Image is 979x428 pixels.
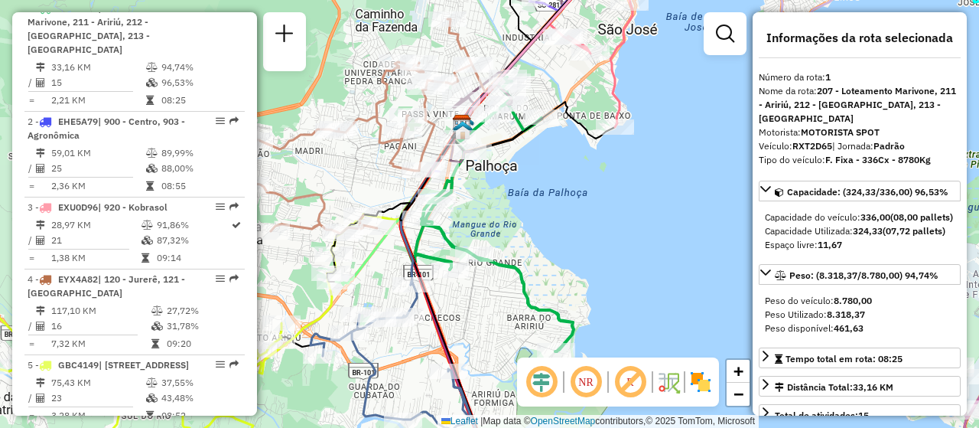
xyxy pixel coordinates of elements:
[36,394,45,403] i: Total de Atividades
[834,322,864,334] strong: 461,63
[775,410,869,421] span: Total de atividades:
[759,139,961,153] div: Veículo:
[568,364,604,400] span: Ocultar NR
[759,126,961,139] div: Motorista:
[612,364,649,400] span: Exibir rótulo
[151,339,159,348] i: Tempo total em rota
[36,78,45,87] i: Total de Atividades
[28,359,189,371] span: 5 -
[28,233,35,248] td: /
[161,161,238,176] td: 88,00%
[146,411,154,420] i: Tempo total em rota
[269,18,300,53] a: Nova sessão e pesquisa
[825,154,931,165] strong: F. Fixa - 336Cx - 8780Kg
[28,336,35,351] td: =
[789,270,938,281] span: Peso: (8.318,37/8.780,00) 94,74%
[28,201,168,213] span: 3 -
[787,186,948,198] span: Capacidade: (324,33/336,00) 96,53%
[825,71,831,83] strong: 1
[156,217,230,233] td: 91,86%
[161,145,238,161] td: 89,99%
[99,359,189,371] span: | [STREET_ADDRESS]
[28,273,185,299] span: 4 -
[166,319,239,334] td: 31,78%
[733,384,743,403] span: −
[229,202,239,211] em: Rota exportada
[759,85,956,124] strong: 207 - Loteamento Marivone, 211 - Aririú, 212 - [GEOGRAPHIC_DATA], 213 - [GEOGRAPHIC_DATA]
[765,322,955,335] div: Peso disponível:
[50,408,145,423] td: 3,28 KM
[216,202,225,211] em: Opções
[166,303,239,319] td: 27,72%
[759,181,961,201] a: Capacidade: (324,33/336,00) 96,53%
[141,236,153,245] i: % de utilização da cubagem
[452,114,472,134] img: CDD Florianópolis
[853,381,893,393] span: 33,16 KM
[531,416,596,426] a: OpenStreetMap
[441,416,478,426] a: Leaflet
[146,181,154,191] i: Tempo total em rota
[141,221,153,230] i: % de utilização do peso
[36,378,45,387] i: Distância Total
[161,93,238,108] td: 08:25
[858,410,869,421] strong: 15
[453,120,473,140] img: 712 UDC Full Palhoça
[50,60,145,75] td: 33,16 KM
[28,161,35,176] td: /
[50,390,145,406] td: 23
[853,225,883,237] strong: 324,33
[28,273,185,299] span: | 120 - Jurerê, 121 - [GEOGRAPHIC_DATA]
[733,361,743,381] span: +
[28,2,180,55] span: 1 -
[860,211,890,223] strong: 336,00
[58,2,98,14] span: RXT2D65
[28,93,35,108] td: =
[523,364,560,400] span: Ocultar deslocamento
[792,140,832,152] strong: RXT2D65
[146,78,158,87] i: % de utilização da cubagem
[36,221,45,230] i: Distância Total
[28,75,35,90] td: /
[437,415,759,428] div: Map data © contributors,© 2025 TomTom, Microsoft
[229,274,239,283] em: Rota exportada
[28,250,35,266] td: =
[759,70,961,84] div: Número da rota:
[161,60,238,75] td: 94,74%
[28,390,35,406] td: /
[28,116,185,141] span: | 900 - Centro, 903 - Agronômica
[832,140,905,152] span: | Jornada:
[883,225,945,237] strong: (07,72 pallets)
[146,164,158,173] i: % de utilização da cubagem
[151,306,163,315] i: % de utilização do peso
[727,360,750,383] a: Zoom in
[36,164,45,173] i: Total de Atividades
[98,201,168,213] span: | 920 - Kobrasol
[759,376,961,397] a: Distância Total:33,16 KM
[216,360,225,369] em: Opções
[28,2,180,55] span: | 207 - Loteamento Marivone, 211 - Aririú, 212 - [GEOGRAPHIC_DATA], 213 - [GEOGRAPHIC_DATA]
[28,319,35,334] td: /
[765,211,955,224] div: Capacidade do veículo:
[759,204,961,258] div: Capacidade: (324,33/336,00) 96,53%
[50,161,145,176] td: 25
[765,238,955,252] div: Espaço livre:
[58,359,99,371] span: GBC4149
[765,295,872,306] span: Peso do veículo:
[146,149,158,158] i: % de utilização do peso
[161,408,238,423] td: 08:52
[688,370,713,394] img: Exibir/Ocultar setores
[759,348,961,368] a: Tempo total em rota: 08:25
[50,250,141,266] td: 1,38 KM
[146,63,158,72] i: % de utilização do peso
[50,145,145,161] td: 59,01 KM
[50,303,151,319] td: 117,10 KM
[146,96,154,105] i: Tempo total em rota
[229,360,239,369] em: Rota exportada
[232,221,241,230] i: Rota otimizada
[28,116,185,141] span: 2 -
[161,390,238,406] td: 43,48%
[161,375,238,390] td: 37,55%
[28,178,35,194] td: =
[216,274,225,283] em: Opções
[775,381,893,394] div: Distância Total:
